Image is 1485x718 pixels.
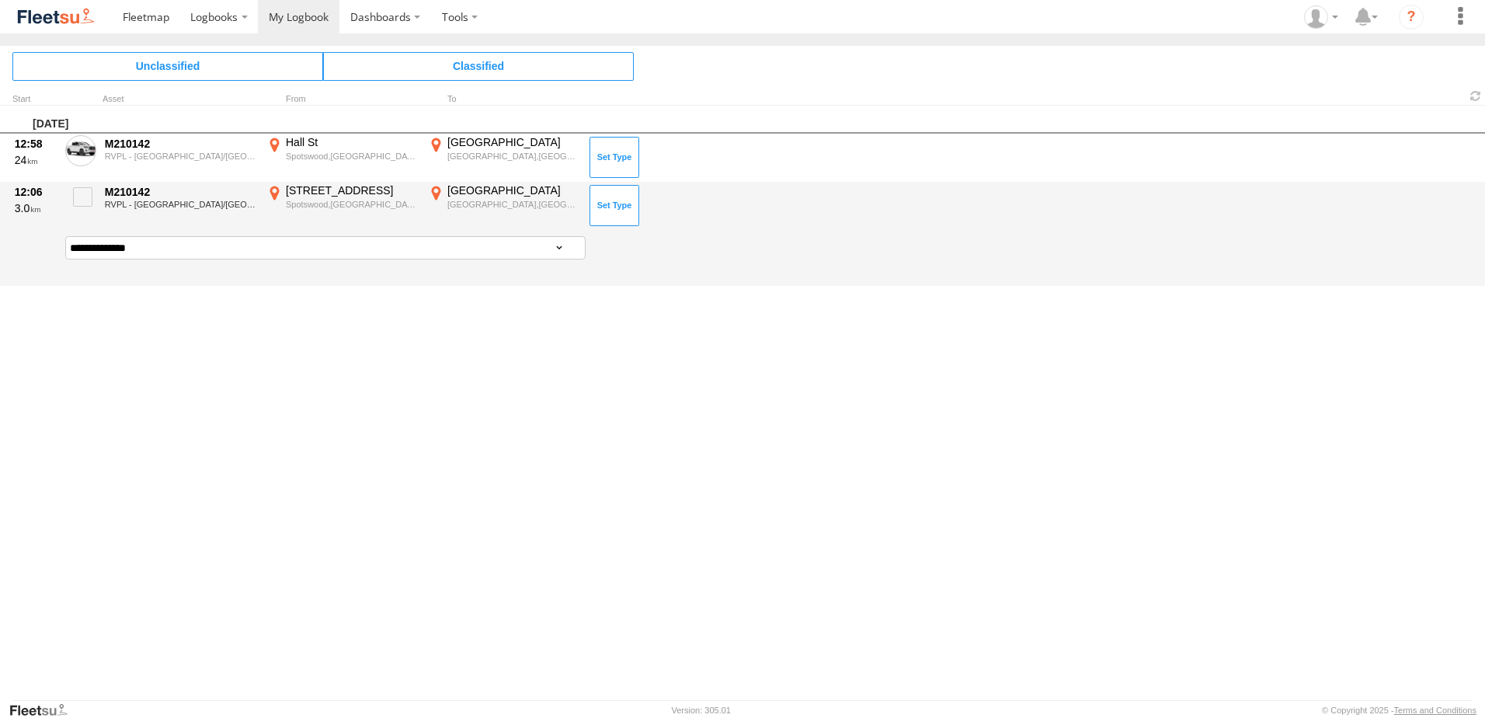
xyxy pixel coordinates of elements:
[9,702,80,718] a: Visit our Website
[105,137,256,151] div: M210142
[426,135,581,180] label: Click to View Event Location
[103,96,258,103] div: Asset
[672,706,731,715] div: Version: 305.01
[264,135,419,180] label: Click to View Event Location
[15,201,57,215] div: 3.0
[447,135,579,149] div: [GEOGRAPHIC_DATA]
[426,183,581,228] label: Click to View Event Location
[1394,706,1476,715] a: Terms and Conditions
[15,137,57,151] div: 12:58
[447,151,579,162] div: [GEOGRAPHIC_DATA],[GEOGRAPHIC_DATA]
[16,6,96,27] img: fleetsu-logo-horizontal.svg
[1299,5,1344,29] div: Anthony Winton
[15,185,57,199] div: 12:06
[323,52,634,80] span: Click to view Classified Trips
[286,151,417,162] div: Spotswood,[GEOGRAPHIC_DATA]
[1322,706,1476,715] div: © Copyright 2025 -
[105,200,256,209] div: RVPL - [GEOGRAPHIC_DATA]/[GEOGRAPHIC_DATA]/[GEOGRAPHIC_DATA]
[264,96,419,103] div: From
[1399,5,1424,30] i: ?
[447,183,579,197] div: [GEOGRAPHIC_DATA]
[286,183,417,197] div: [STREET_ADDRESS]
[12,96,59,103] div: Click to Sort
[286,199,417,210] div: Spotswood,[GEOGRAPHIC_DATA]
[589,185,639,225] button: Click to Set
[105,185,256,199] div: M210142
[264,183,419,228] label: Click to View Event Location
[1466,89,1485,103] span: Refresh
[12,52,323,80] span: Click to view Unclassified Trips
[15,153,57,167] div: 24
[286,135,417,149] div: Hall St
[447,199,579,210] div: [GEOGRAPHIC_DATA],[GEOGRAPHIC_DATA]
[426,96,581,103] div: To
[589,137,639,177] button: Click to Set
[105,152,256,161] div: RVPL - [GEOGRAPHIC_DATA]/[GEOGRAPHIC_DATA]/[GEOGRAPHIC_DATA]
